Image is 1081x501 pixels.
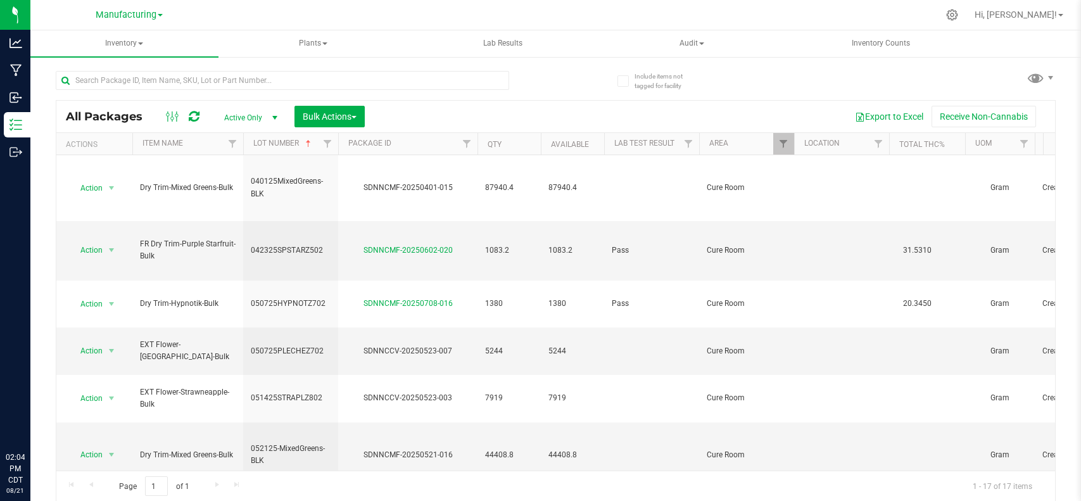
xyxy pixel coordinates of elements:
[69,390,103,407] span: Action
[9,146,22,158] inline-svg: Outbound
[104,295,120,313] span: select
[336,392,479,404] div: SDNNCCV-20250523-003
[485,298,533,310] span: 1380
[363,299,453,308] a: SDNNCMF-20250708-016
[973,449,1027,461] span: Gram
[614,139,674,148] a: Lab Test Result
[973,244,1027,257] span: Gram
[69,446,103,464] span: Action
[9,91,22,104] inline-svg: Inbound
[142,139,183,148] a: Item Name
[944,9,960,21] div: Manage settings
[709,139,728,148] a: Area
[548,449,597,461] span: 44408.8
[707,449,787,461] span: Cure Room
[251,298,331,310] span: 050725HYPNOTZ702
[251,345,331,357] span: 050725PLECHEZ702
[612,298,692,310] span: Pass
[707,182,787,194] span: Cure Room
[140,238,236,262] span: FR Dry Trim-Purple Starfruit-Bulk
[932,106,1036,127] button: Receive Non-Cannabis
[56,71,509,90] input: Search Package ID, Item Name, SKU, Lot or Part Number...
[612,244,692,257] span: Pass
[485,345,533,357] span: 5244
[69,295,103,313] span: Action
[485,182,533,194] span: 87940.4
[69,179,103,197] span: Action
[104,241,120,259] span: select
[294,106,365,127] button: Bulk Actions
[251,244,331,257] span: 042325SPSTARZ502
[336,182,479,194] div: SDNNCMF-20250401-015
[635,72,698,91] span: Include items not tagged for facility
[408,30,597,57] a: Lab Results
[485,392,533,404] span: 7919
[145,476,168,496] input: 1
[9,118,22,131] inline-svg: Inventory
[548,298,597,310] span: 1380
[104,179,120,197] span: select
[336,345,479,357] div: SDNNCCV-20250523-007
[835,38,927,49] span: Inventory Counts
[1014,133,1035,155] a: Filter
[897,241,938,260] span: 31.5310
[30,30,218,57] a: Inventory
[37,398,53,413] iframe: Resource center unread badge
[348,139,391,148] a: Package ID
[485,449,533,461] span: 44408.8
[973,392,1027,404] span: Gram
[488,140,502,149] a: Qty
[140,298,236,310] span: Dry Trim-Hypnotik-Bulk
[963,476,1042,495] span: 1 - 17 of 17 items
[868,133,889,155] a: Filter
[9,64,22,77] inline-svg: Manufacturing
[973,298,1027,310] span: Gram
[69,342,103,360] span: Action
[551,140,589,149] a: Available
[140,182,236,194] span: Dry Trim-Mixed Greens-Bulk
[485,244,533,257] span: 1083.2
[363,246,453,255] a: SDNNCMF-20250602-020
[66,140,127,149] div: Actions
[251,392,331,404] span: 051425STRAPLZ802
[108,476,199,496] span: Page of 1
[9,37,22,49] inline-svg: Analytics
[140,339,236,363] span: EXT Flower-[GEOGRAPHIC_DATA]-Bulk
[804,139,840,148] a: Location
[466,38,540,49] span: Lab Results
[847,106,932,127] button: Export to Excel
[548,182,597,194] span: 87940.4
[96,10,156,20] span: Manufacturing
[251,175,331,200] span: 040125MixedGreens-BLK
[973,345,1027,357] span: Gram
[140,386,236,410] span: EXT Flower-Strawneapple-Bulk
[975,139,992,148] a: UOM
[69,241,103,259] span: Action
[336,449,479,461] div: SDNNCMF-20250521-016
[973,182,1027,194] span: Gram
[899,140,945,149] a: Total THC%
[6,452,25,486] p: 02:04 PM CDT
[104,446,120,464] span: select
[787,30,975,57] a: Inventory Counts
[548,392,597,404] span: 7919
[66,110,155,124] span: All Packages
[220,30,408,57] a: Plants
[548,244,597,257] span: 1083.2
[317,133,338,155] a: Filter
[13,400,51,438] iframe: Resource center
[222,133,243,155] a: Filter
[303,111,357,122] span: Bulk Actions
[457,133,477,155] a: Filter
[251,443,331,467] span: 052125-MixedGreens-BLK
[598,30,786,57] a: Audit
[707,345,787,357] span: Cure Room
[104,390,120,407] span: select
[773,133,794,155] a: Filter
[707,244,787,257] span: Cure Room
[707,392,787,404] span: Cure Room
[104,342,120,360] span: select
[598,31,785,56] span: Audit
[707,298,787,310] span: Cure Room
